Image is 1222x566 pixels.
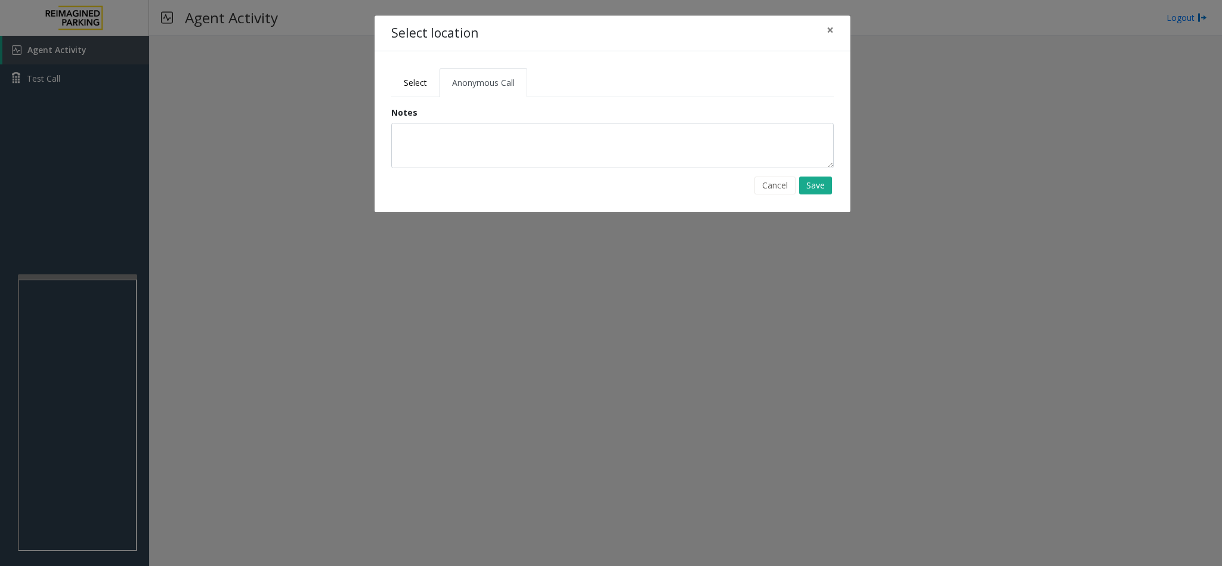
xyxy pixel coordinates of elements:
[818,16,842,45] button: Close
[391,24,478,43] h4: Select location
[391,106,417,119] label: Notes
[452,77,515,88] span: Anonymous Call
[827,21,834,38] span: ×
[404,77,427,88] span: Select
[799,177,832,194] button: Save
[754,177,796,194] button: Cancel
[391,68,834,97] ul: Tabs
